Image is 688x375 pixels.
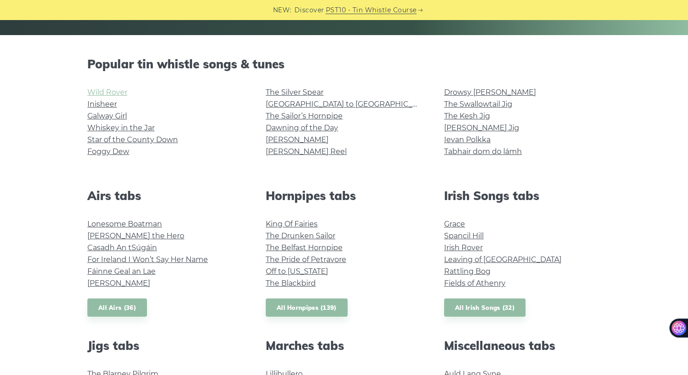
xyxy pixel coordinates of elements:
[87,189,244,203] h2: Airs tabs
[444,123,519,132] a: [PERSON_NAME] Jig
[87,220,162,228] a: Lonesome Boatman
[266,339,422,353] h2: Marches tabs
[87,57,601,71] h2: Popular tin whistle songs & tunes
[266,279,316,288] a: The Blackbird
[87,231,184,240] a: [PERSON_NAME] the Hero
[444,112,490,120] a: The Kesh Jig
[266,220,318,228] a: King Of Fairies
[444,231,484,240] a: Spancil Hill
[266,100,434,108] a: [GEOGRAPHIC_DATA] to [GEOGRAPHIC_DATA]
[266,88,324,97] a: The Silver Spear
[294,5,324,15] span: Discover
[444,147,522,156] a: Tabhair dom do lámh
[444,298,526,317] a: All Irish Songs (32)
[266,243,343,252] a: The Belfast Hornpipe
[444,100,512,108] a: The Swallowtail Jig
[444,267,491,276] a: Rattling Bog
[87,135,178,144] a: Star of the County Down
[87,112,127,120] a: Galway Girl
[444,220,465,228] a: Grace
[87,88,127,97] a: Wild Rover
[444,243,483,252] a: Irish Rover
[87,255,208,264] a: For Ireland I Won’t Say Her Name
[444,279,506,288] a: Fields of Athenry
[266,135,329,144] a: [PERSON_NAME]
[87,243,157,252] a: Casadh An tSúgáin
[266,123,338,132] a: Dawning of the Day
[444,135,491,144] a: Ievan Polkka
[266,147,347,156] a: [PERSON_NAME] Reel
[444,189,601,203] h2: Irish Songs tabs
[87,147,129,156] a: Foggy Dew
[87,100,117,108] a: Inisheer
[87,123,155,132] a: Whiskey in the Jar
[266,231,335,240] a: The Drunken Sailor
[87,298,147,317] a: All Airs (36)
[444,339,601,353] h2: Miscellaneous tabs
[87,339,244,353] h2: Jigs tabs
[444,88,536,97] a: Drowsy [PERSON_NAME]
[87,279,150,288] a: [PERSON_NAME]
[266,255,346,264] a: The Pride of Petravore
[266,112,343,120] a: The Sailor’s Hornpipe
[266,267,328,276] a: Off to [US_STATE]
[266,298,348,317] a: All Hornpipes (139)
[87,267,156,276] a: Fáinne Geal an Lae
[444,255,562,264] a: Leaving of [GEOGRAPHIC_DATA]
[273,5,292,15] span: NEW:
[326,5,417,15] a: PST10 - Tin Whistle Course
[266,189,422,203] h2: Hornpipes tabs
